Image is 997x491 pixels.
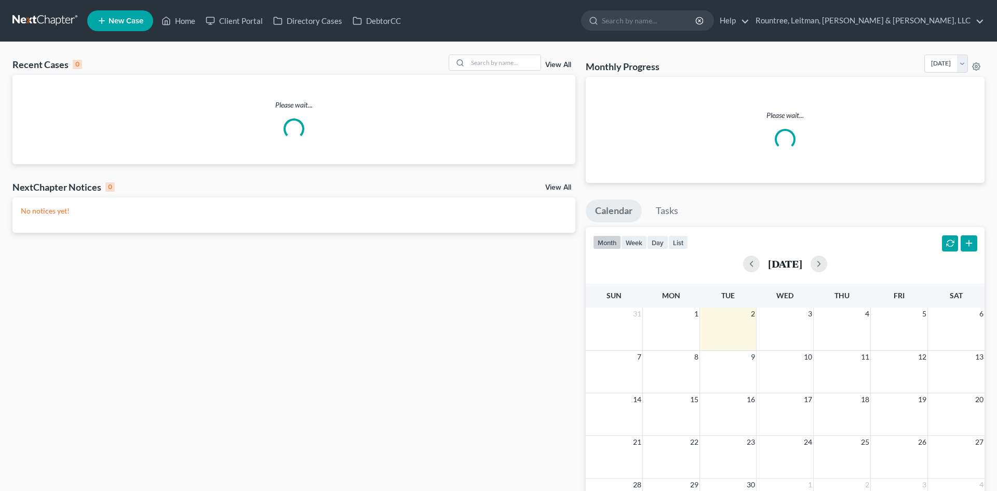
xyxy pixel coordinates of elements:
span: 1 [693,308,699,320]
div: NextChapter Notices [12,181,115,193]
span: 4 [864,308,870,320]
span: 19 [917,393,927,406]
div: 0 [105,182,115,192]
span: 30 [746,479,756,491]
div: 0 [73,60,82,69]
input: Search by name... [602,11,697,30]
span: 16 [746,393,756,406]
a: Help [715,11,749,30]
button: list [668,235,688,249]
span: 31 [632,308,642,320]
span: 26 [917,436,927,448]
span: 28 [632,479,642,491]
span: 5 [921,308,927,320]
span: 25 [860,436,870,448]
a: Calendar [586,200,642,222]
span: 17 [803,393,813,406]
button: day [647,235,668,249]
a: Rountree, Leitman, [PERSON_NAME] & [PERSON_NAME], LLC [750,11,984,30]
span: Wed [776,291,793,300]
span: 21 [632,436,642,448]
span: Sat [950,291,963,300]
span: 9 [750,351,756,363]
span: 20 [974,393,985,406]
span: 3 [807,308,813,320]
span: 18 [860,393,870,406]
span: 6 [978,308,985,320]
span: Sun [607,291,622,300]
span: 7 [636,351,642,363]
a: DebtorCC [347,11,406,30]
p: Please wait... [12,100,575,110]
input: Search by name... [468,55,541,70]
span: 11 [860,351,870,363]
span: 13 [974,351,985,363]
p: No notices yet! [21,206,567,216]
span: 1 [807,479,813,491]
span: 2 [864,479,870,491]
span: 2 [750,308,756,320]
p: Please wait... [594,110,976,121]
span: Mon [662,291,680,300]
span: 24 [803,436,813,448]
span: 27 [974,436,985,448]
span: Fri [894,291,905,300]
a: View All [545,184,571,191]
span: 29 [689,479,699,491]
span: 8 [693,351,699,363]
span: 12 [917,351,927,363]
span: 10 [803,351,813,363]
button: month [593,235,621,249]
a: View All [545,61,571,69]
span: Tue [721,291,735,300]
span: 15 [689,393,699,406]
h2: [DATE] [768,258,802,269]
span: 14 [632,393,642,406]
a: Client Portal [200,11,268,30]
button: week [621,235,647,249]
a: Tasks [646,200,688,222]
span: 23 [746,436,756,448]
span: Thu [834,291,850,300]
span: New Case [109,17,143,25]
span: 3 [921,479,927,491]
h3: Monthly Progress [586,60,659,73]
div: Recent Cases [12,58,82,71]
span: 22 [689,436,699,448]
a: Home [156,11,200,30]
a: Directory Cases [268,11,347,30]
span: 4 [978,479,985,491]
